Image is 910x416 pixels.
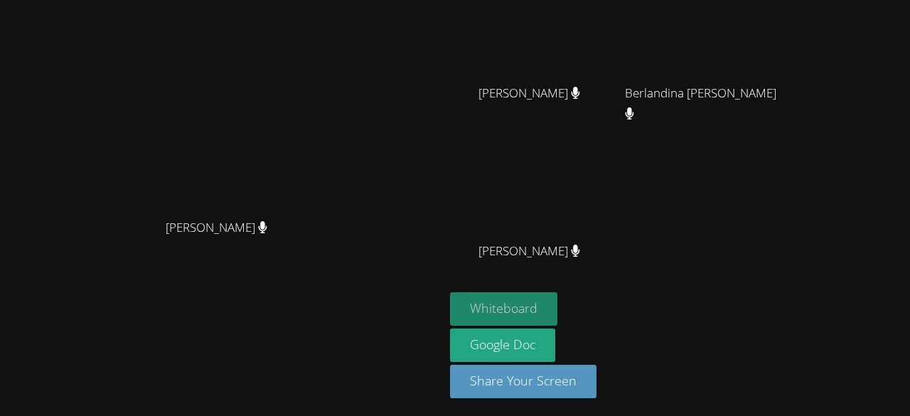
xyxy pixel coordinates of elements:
[450,292,557,326] button: Whiteboard
[450,365,596,398] button: Share Your Screen
[450,329,555,362] a: Google Doc
[478,83,580,104] span: [PERSON_NAME]
[166,218,267,238] span: [PERSON_NAME]
[625,83,783,124] span: Berlandina [PERSON_NAME]
[478,241,580,262] span: [PERSON_NAME]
